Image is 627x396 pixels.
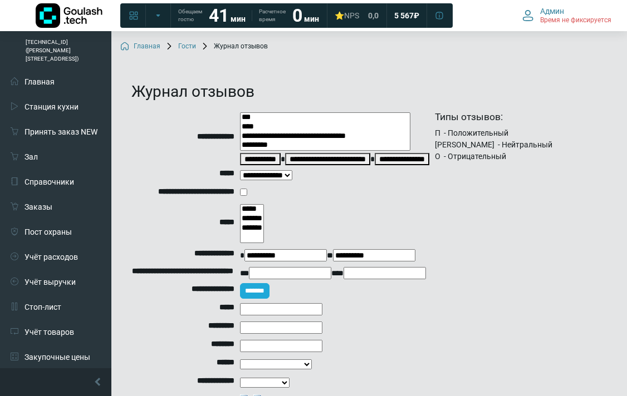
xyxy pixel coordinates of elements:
span: мин [231,14,246,23]
div: [PERSON_NAME] [435,139,494,151]
a: ⭐NPS 0,0 [328,6,385,26]
span: Расчетное время [259,8,286,23]
div: П [435,127,440,139]
a: 5 567 ₽ [388,6,426,26]
span: 0,0 [368,11,379,21]
div: - Отрицательный [444,151,506,162]
h1: Журнал отзывов [131,82,607,101]
h5: Типы отзывов: [435,111,552,123]
strong: 41 [209,5,229,26]
a: Гости [165,42,196,51]
div: - Нейтральный [498,139,552,151]
div: ⭐ [335,11,359,21]
span: Время не фиксируется [540,16,611,25]
div: О [435,151,440,162]
span: Журнал отзывов [200,42,268,51]
span: Админ [540,6,564,16]
span: NPS [344,11,359,20]
strong: 0 [292,5,302,26]
span: 5 567 [394,11,414,21]
span: мин [304,14,319,23]
span: ₽ [414,11,419,21]
div: - Положительный [444,127,508,139]
a: Обещаем гостю 41 мин Расчетное время 0 мин [172,6,326,26]
a: Главная [120,42,160,51]
button: Админ Время не фиксируется [516,4,618,27]
img: Логотип компании Goulash.tech [36,3,102,28]
span: Обещаем гостю [178,8,202,23]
